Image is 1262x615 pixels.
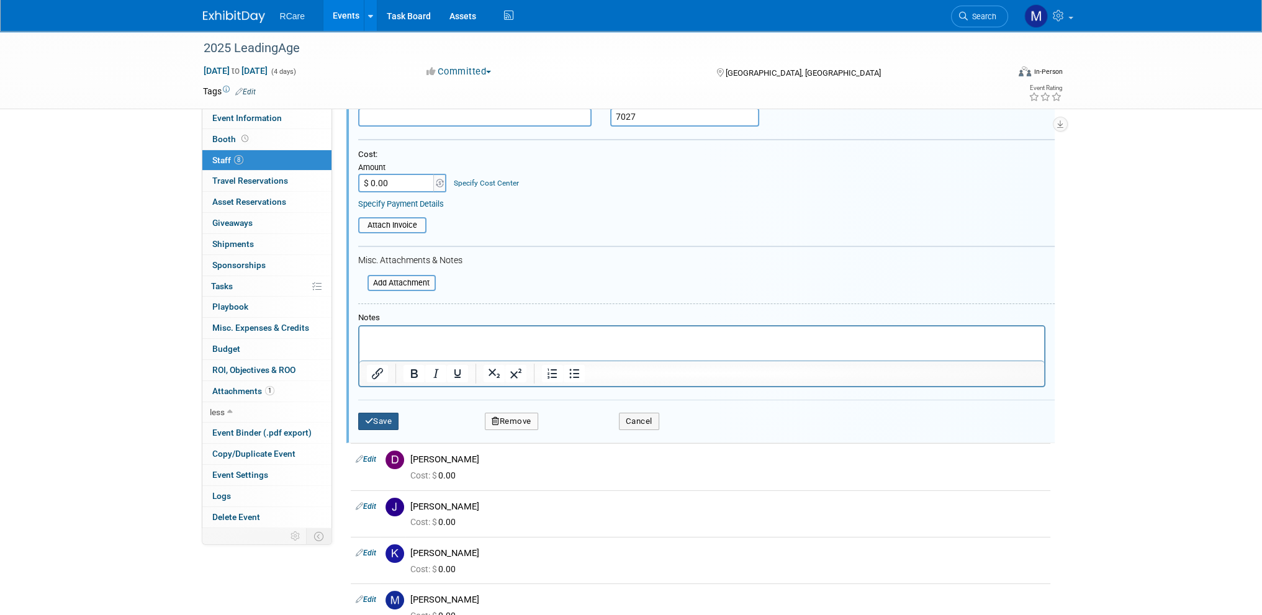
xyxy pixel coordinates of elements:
a: Logs [202,486,331,506]
span: Search [968,12,996,21]
span: Tasks [211,281,233,291]
button: Numbered list [542,365,563,382]
span: Attachments [212,386,274,396]
iframe: Rich Text Area [359,326,1044,361]
td: Personalize Event Tab Strip [285,528,307,544]
td: Tags [203,85,256,97]
a: Edit [235,88,256,96]
a: Edit [356,595,376,604]
a: Travel Reservations [202,171,331,191]
a: Playbook [202,297,331,317]
a: Attachments1 [202,381,331,402]
div: Amount [358,163,448,174]
a: Edit [356,549,376,557]
span: 0.00 [410,517,461,527]
button: Underline [447,365,468,382]
a: Copy/Duplicate Event [202,444,331,464]
span: Delete Event [212,512,260,522]
a: Specify Cost Center [454,179,519,187]
a: Event Binder (.pdf export) [202,423,331,443]
span: 1 [265,386,274,395]
span: ROI, Objectives & ROO [212,365,295,375]
div: [PERSON_NAME] [410,454,1045,465]
span: less [210,407,225,417]
div: [PERSON_NAME] [410,594,1045,606]
button: Committed [422,65,496,78]
a: Booth [202,129,331,150]
a: Giveaways [202,213,331,233]
img: Mike Andolina [1024,4,1048,28]
span: Sponsorships [212,260,266,270]
div: [PERSON_NAME] [410,547,1045,559]
div: 2025 LeadingAge [199,37,989,60]
span: [GEOGRAPHIC_DATA], [GEOGRAPHIC_DATA] [726,68,881,78]
a: Misc. Expenses & Credits [202,318,331,338]
button: Bullet list [564,365,585,382]
span: RCare [280,11,305,21]
button: Superscript [505,365,526,382]
img: K.jpg [385,544,404,563]
div: Cost: [358,150,1055,160]
span: [DATE] [DATE] [203,65,268,76]
span: Giveaways [212,218,253,228]
span: Copy/Duplicate Event [212,449,295,459]
a: Shipments [202,234,331,254]
span: to [230,66,241,76]
span: Booth [212,134,251,144]
a: Asset Reservations [202,192,331,212]
button: Cancel [619,413,659,430]
div: Misc. Attachments & Notes [358,255,1055,266]
span: 8 [234,155,243,164]
a: Tasks [202,276,331,297]
span: Staff [212,155,243,165]
div: [PERSON_NAME] [410,501,1045,513]
span: Travel Reservations [212,176,288,186]
span: Event Settings [212,470,268,480]
span: Booth not reserved yet [239,134,251,143]
span: Event Information [212,113,282,123]
span: Logs [212,491,231,501]
span: Cost: $ [410,564,438,574]
span: Misc. Expenses & Credits [212,323,309,333]
span: Event Binder (.pdf export) [212,428,312,438]
a: Sponsorships [202,255,331,276]
button: Bold [403,365,425,382]
a: less [202,402,331,423]
span: Cost: $ [410,470,438,480]
a: ROI, Objectives & ROO [202,360,331,380]
button: Remove [485,413,538,430]
span: (4 days) [270,68,296,76]
div: Notes [358,313,1045,323]
a: Specify Payment Details [358,199,444,209]
a: Event Settings [202,465,331,485]
img: ExhibitDay [203,11,265,23]
button: Save [358,413,399,430]
div: In-Person [1033,67,1062,76]
span: Cost: $ [410,517,438,527]
td: Toggle Event Tabs [306,528,331,544]
a: Staff8 [202,150,331,171]
span: 0.00 [410,564,461,574]
img: Format-Inperson.png [1019,66,1031,76]
a: Event Information [202,108,331,128]
img: D.jpg [385,451,404,469]
button: Insert/edit link [367,365,388,382]
a: Search [951,6,1008,27]
a: Edit [356,502,376,511]
img: M.jpg [385,591,404,609]
a: Budget [202,339,331,359]
div: Event Format [935,65,1063,83]
span: Budget [212,344,240,354]
span: Asset Reservations [212,197,286,207]
span: Shipments [212,239,254,249]
a: Edit [356,455,376,464]
div: Event Rating [1028,85,1061,91]
span: 0.00 [410,470,461,480]
a: Delete Event [202,507,331,527]
button: Italic [425,365,446,382]
span: Playbook [212,302,248,312]
img: J.jpg [385,498,404,516]
button: Subscript [484,365,505,382]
